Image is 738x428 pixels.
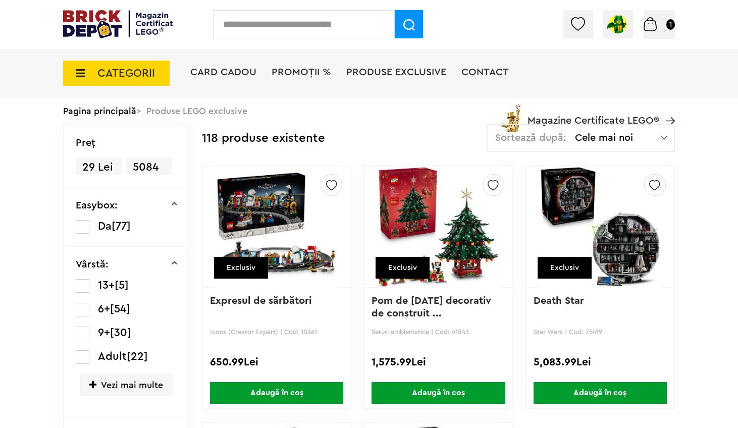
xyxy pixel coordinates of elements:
span: Adult [98,351,127,362]
span: [22] [127,351,148,362]
span: 6+ [98,303,110,314]
span: Magazine Certificate LEGO® [528,102,659,126]
span: Da [98,221,112,232]
span: 5084 Lei [126,157,172,191]
a: Contact [461,67,509,77]
div: Exclusiv [538,257,592,279]
a: Card Cadou [190,67,256,77]
a: Adaugă în coș [364,382,512,404]
small: 1 [666,19,675,30]
img: Pom de Crăciun decorativ de construit în familie [377,156,499,297]
div: Exclusiv [376,257,430,279]
p: Star Wars | Cod: 75419 [534,328,667,336]
span: [54] [110,303,130,314]
span: Vezi mai multe [80,373,173,396]
a: Expresul de sărbători [210,296,311,306]
p: Icons (Creator Expert) | Cod: 10361 [210,328,343,336]
div: 118 produse existente [202,124,325,153]
a: Magazine Certificate LEGO® [659,102,675,113]
a: Adaugă în coș [526,382,674,404]
a: Death Star [534,296,584,306]
span: Sortează după: [495,133,566,143]
div: Exclusiv [214,257,268,279]
a: Produse exclusive [346,67,446,77]
span: [30] [110,327,131,338]
div: 5,083.99Lei [534,356,667,369]
span: Adaugă în coș [372,382,505,404]
a: Adaugă în coș [203,382,350,404]
p: Vârstă: [76,259,109,270]
span: 29 Lei [76,157,122,177]
span: CATEGORII [97,68,155,79]
p: Seturi emblematice | Cod: 41843 [372,328,505,336]
span: Cele mai noi [575,133,661,143]
p: Easybox: [76,200,118,210]
div: 650.99Lei [210,356,343,369]
span: 9+ [98,327,110,338]
div: 1,575.99Lei [372,356,505,369]
span: Adaugă în coș [210,382,343,404]
img: Death Star [539,156,661,297]
img: Expresul de sărbători [216,156,338,297]
span: [77] [112,221,131,232]
span: [5] [115,280,129,291]
a: Pom de [DATE] decorativ de construit ... [372,296,494,318]
a: PROMOȚII % [272,67,331,77]
span: 13+ [98,280,115,291]
span: Adaugă în coș [534,382,667,404]
p: Preţ [76,138,95,148]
